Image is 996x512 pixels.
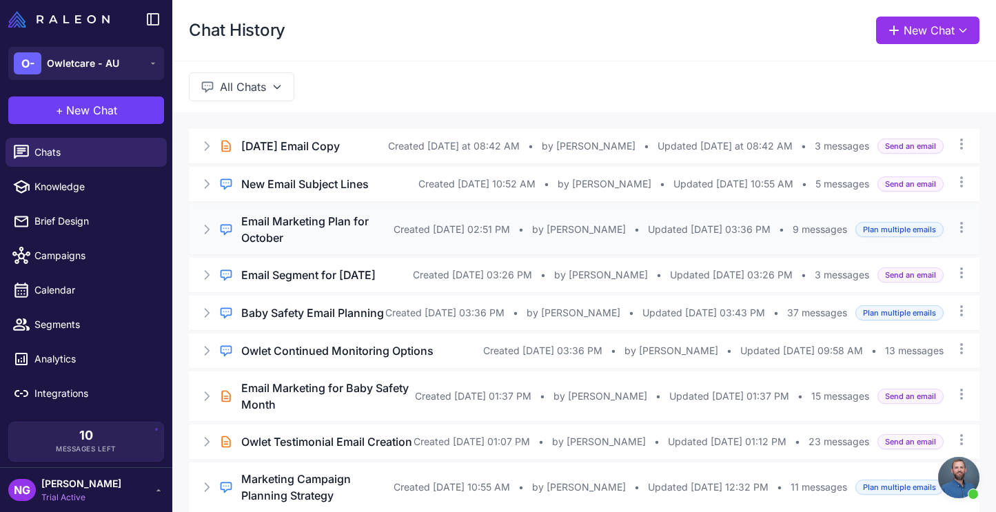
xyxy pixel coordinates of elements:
[8,11,115,28] a: Raleon Logo
[642,305,765,320] span: Updated [DATE] 03:43 PM
[644,139,649,154] span: •
[34,145,156,160] span: Chats
[773,305,779,320] span: •
[66,102,117,119] span: New Chat
[877,139,944,154] span: Send an email
[634,480,640,495] span: •
[777,480,782,495] span: •
[629,305,634,320] span: •
[41,491,121,504] span: Trial Active
[938,457,979,498] a: Open chat
[787,305,847,320] span: 37 messages
[388,139,520,154] span: Created [DATE] at 08:42 AM
[795,434,800,449] span: •
[483,343,602,358] span: Created [DATE] 03:36 PM
[885,343,944,358] span: 13 messages
[34,351,156,367] span: Analytics
[611,343,616,358] span: •
[34,283,156,298] span: Calendar
[241,471,394,504] h3: Marketing Campaign Planning Strategy
[532,480,626,495] span: by [PERSON_NAME]
[658,139,793,154] span: Updated [DATE] at 08:42 AM
[554,267,648,283] span: by [PERSON_NAME]
[779,222,784,237] span: •
[553,389,647,404] span: by [PERSON_NAME]
[34,179,156,194] span: Knowledge
[797,389,803,404] span: •
[56,102,63,119] span: +
[6,379,167,408] a: Integrations
[811,389,869,404] span: 15 messages
[660,176,665,192] span: •
[8,96,164,124] button: +New Chat
[855,305,944,321] span: Plan multiple emails
[540,267,546,283] span: •
[815,267,869,283] span: 3 messages
[791,480,847,495] span: 11 messages
[673,176,793,192] span: Updated [DATE] 10:55 AM
[34,214,156,229] span: Brief Design
[415,389,531,404] span: Created [DATE] 01:37 PM
[241,342,434,359] h3: Owlet Continued Monitoring Options
[802,176,807,192] span: •
[413,267,532,283] span: Created [DATE] 03:26 PM
[6,207,167,236] a: Brief Design
[518,480,524,495] span: •
[394,480,510,495] span: Created [DATE] 10:55 AM
[385,305,505,320] span: Created [DATE] 03:36 PM
[394,222,510,237] span: Created [DATE] 02:51 PM
[648,480,769,495] span: Updated [DATE] 12:32 PM
[871,343,877,358] span: •
[241,380,415,413] h3: Email Marketing for Baby Safety Month
[532,222,626,237] span: by [PERSON_NAME]
[189,19,285,41] h1: Chat History
[634,222,640,237] span: •
[34,386,156,401] span: Integrations
[241,433,412,450] h3: Owlet Testimonial Email Creation
[655,389,661,404] span: •
[241,176,369,192] h3: New Email Subject Lines
[528,139,533,154] span: •
[877,389,944,405] span: Send an email
[544,176,549,192] span: •
[56,444,116,454] span: Messages Left
[648,222,771,237] span: Updated [DATE] 03:36 PM
[538,434,544,449] span: •
[41,476,121,491] span: [PERSON_NAME]
[6,276,167,305] a: Calendar
[726,343,732,358] span: •
[6,138,167,167] a: Chats
[6,345,167,373] a: Analytics
[624,343,718,358] span: by [PERSON_NAME]
[669,389,789,404] span: Updated [DATE] 01:37 PM
[241,138,340,154] h3: [DATE] Email Copy
[801,267,806,283] span: •
[815,176,869,192] span: 5 messages
[656,267,662,283] span: •
[518,222,524,237] span: •
[527,305,620,320] span: by [PERSON_NAME]
[654,434,660,449] span: •
[809,434,869,449] span: 23 messages
[542,139,636,154] span: by [PERSON_NAME]
[793,222,847,237] span: 9 messages
[6,172,167,201] a: Knowledge
[855,222,944,238] span: Plan multiple emails
[14,52,41,74] div: O-
[34,317,156,332] span: Segments
[877,434,944,450] span: Send an email
[740,343,863,358] span: Updated [DATE] 09:58 AM
[877,176,944,192] span: Send an email
[558,176,651,192] span: by [PERSON_NAME]
[241,213,394,246] h3: Email Marketing Plan for October
[876,17,979,44] button: New Chat
[8,47,164,80] button: O-Owletcare - AU
[241,267,376,283] h3: Email Segment for [DATE]
[6,310,167,339] a: Segments
[552,434,646,449] span: by [PERSON_NAME]
[418,176,536,192] span: Created [DATE] 10:52 AM
[8,479,36,501] div: NG
[670,267,793,283] span: Updated [DATE] 03:26 PM
[79,429,93,442] span: 10
[801,139,806,154] span: •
